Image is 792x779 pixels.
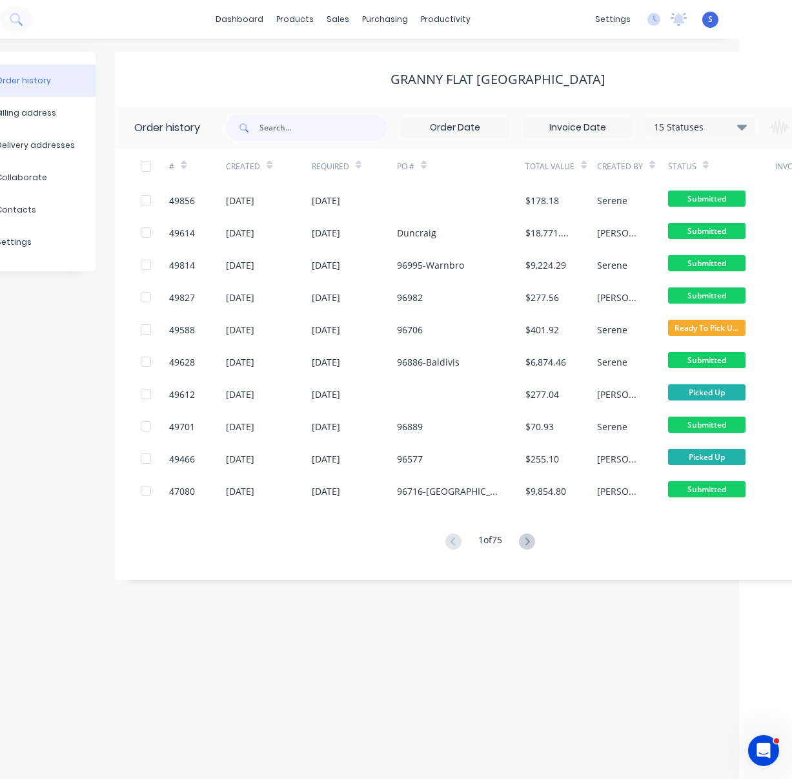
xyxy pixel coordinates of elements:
[312,452,340,466] div: [DATE]
[525,323,559,337] div: $401.92
[525,484,566,498] div: $9,854.80
[169,161,174,172] div: #
[169,388,195,401] div: 49612
[525,388,559,401] div: $277.04
[708,14,713,25] span: S
[646,120,755,134] div: 15 Statuses
[597,323,627,337] div: Serene
[401,118,509,138] input: Order Date
[169,355,195,369] div: 49628
[525,291,559,304] div: $277.56
[226,161,260,172] div: Created
[525,420,554,433] div: $70.93
[226,194,254,207] div: [DATE]
[226,291,254,304] div: [DATE]
[597,452,642,466] div: [PERSON_NAME]
[525,258,566,272] div: $9,224.29
[525,226,571,240] div: $18,771.86
[597,291,642,304] div: [PERSON_NAME]
[397,452,423,466] div: 96577
[668,352,746,368] span: Submitted
[169,194,195,207] div: 49856
[668,481,746,497] span: Submitted
[397,420,423,433] div: 96889
[356,10,414,29] div: purchasing
[169,452,195,466] div: 49466
[226,323,254,337] div: [DATE]
[597,149,668,184] div: Created By
[597,226,642,240] div: [PERSON_NAME]
[668,255,746,271] span: Submitted
[209,10,270,29] a: dashboard
[169,149,226,184] div: #
[312,323,340,337] div: [DATE]
[169,226,195,240] div: 49614
[597,161,643,172] div: Created By
[597,258,627,272] div: Serene
[414,10,477,29] div: productivity
[226,484,254,498] div: [DATE]
[597,484,642,498] div: [PERSON_NAME]
[597,194,627,207] div: Serene
[525,452,559,466] div: $255.10
[397,149,525,184] div: PO #
[668,223,746,239] span: Submitted
[312,291,340,304] div: [DATE]
[391,72,605,87] div: Granny Flat [GEOGRAPHIC_DATA]
[589,10,637,29] div: settings
[668,191,746,207] span: Submitted
[397,226,436,240] div: Duncraig
[312,420,340,433] div: [DATE]
[226,149,311,184] div: Created
[397,291,423,304] div: 96982
[169,258,195,272] div: 49814
[312,161,349,172] div: Required
[397,484,500,498] div: 96716-[GEOGRAPHIC_DATA]
[226,388,254,401] div: [DATE]
[226,452,254,466] div: [DATE]
[668,449,746,465] span: Picked Up
[525,355,566,369] div: $6,874.46
[668,287,746,304] span: Submitted
[169,291,195,304] div: 49827
[134,120,200,136] div: Order history
[169,484,195,498] div: 47080
[397,323,423,337] div: 96706
[312,149,397,184] div: Required
[312,355,340,369] div: [DATE]
[668,384,746,400] span: Picked Up
[597,420,627,433] div: Serene
[597,355,627,369] div: Serene
[668,320,746,336] span: Ready To Pick U...
[312,484,340,498] div: [DATE]
[525,194,559,207] div: $178.18
[668,149,775,184] div: Status
[748,735,779,766] iframe: Intercom live chat
[312,194,340,207] div: [DATE]
[397,258,464,272] div: 96995-Warnbro
[320,10,356,29] div: sales
[169,420,195,433] div: 49701
[397,161,414,172] div: PO #
[270,10,320,29] div: products
[226,355,254,369] div: [DATE]
[478,533,502,552] div: 1 of 75
[397,355,460,369] div: 96886-Baldivis
[259,115,387,141] input: Search...
[169,323,195,337] div: 49588
[525,149,596,184] div: Total Value
[523,118,632,138] input: Invoice Date
[226,258,254,272] div: [DATE]
[226,420,254,433] div: [DATE]
[668,161,696,172] div: Status
[668,417,746,433] span: Submitted
[312,388,340,401] div: [DATE]
[312,226,340,240] div: [DATE]
[525,161,574,172] div: Total Value
[226,226,254,240] div: [DATE]
[312,258,340,272] div: [DATE]
[597,388,642,401] div: [PERSON_NAME]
